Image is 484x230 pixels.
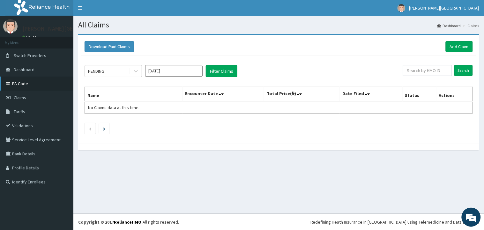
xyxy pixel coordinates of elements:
[14,109,25,115] span: Tariffs
[206,65,237,77] button: Filter Claims
[14,67,34,72] span: Dashboard
[89,126,92,131] a: Previous page
[73,214,484,230] footer: All rights reserved.
[14,95,26,100] span: Claims
[145,65,203,77] input: Select Month and Year
[85,87,182,102] th: Name
[182,87,264,102] th: Encounter Date
[114,219,141,225] a: RelianceHMO
[462,23,479,28] li: Claims
[3,19,18,33] img: User Image
[14,53,46,58] span: Switch Providers
[78,21,479,29] h1: All Claims
[402,87,436,102] th: Status
[403,65,452,76] input: Search by HMO ID
[436,87,473,102] th: Actions
[398,4,406,12] img: User Image
[437,23,461,28] a: Dashboard
[340,87,402,102] th: Date Filed
[78,219,143,225] strong: Copyright © 2017 .
[88,105,139,110] span: No Claims data at this time.
[446,41,473,52] a: Add Claim
[22,35,38,39] a: Online
[22,26,117,32] p: [PERSON_NAME][GEOGRAPHIC_DATA]
[264,87,340,102] th: Total Price(₦)
[454,65,473,76] input: Search
[310,219,479,225] div: Redefining Heath Insurance in [GEOGRAPHIC_DATA] using Telemedicine and Data Science!
[103,126,105,131] a: Next page
[88,68,104,74] div: PENDING
[409,5,479,11] span: [PERSON_NAME][GEOGRAPHIC_DATA]
[85,41,134,52] button: Download Paid Claims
